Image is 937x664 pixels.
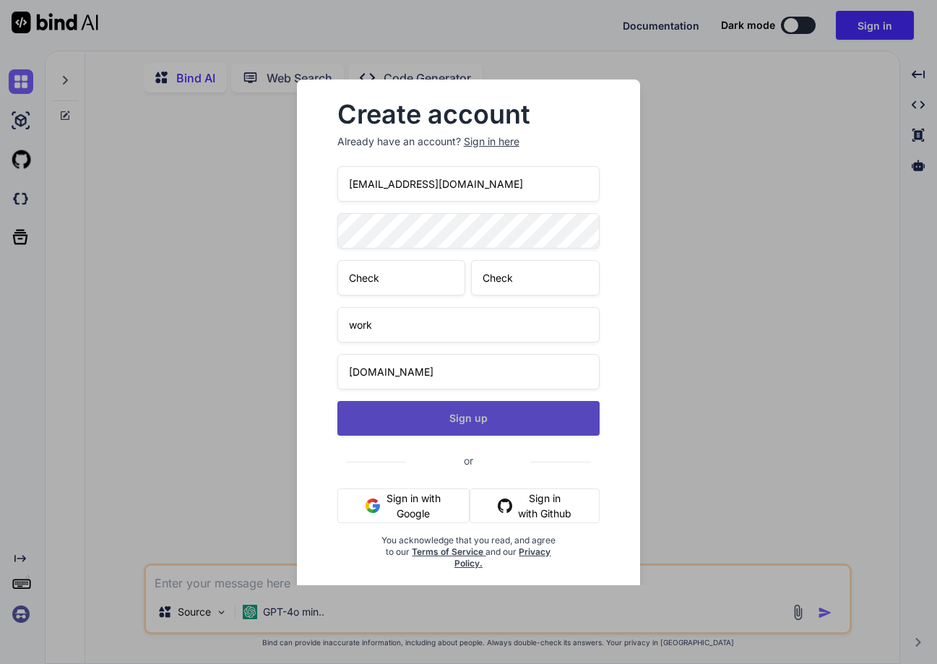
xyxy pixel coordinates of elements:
[412,546,485,557] a: Terms of Service
[464,134,519,149] div: Sign in here
[381,535,556,604] div: You acknowledge that you read, and agree to our and our
[471,260,600,296] input: Last Name
[337,488,470,523] button: Sign in with Google
[337,307,600,342] input: Your company name
[337,354,600,389] input: Company website
[366,499,380,513] img: google
[337,134,600,149] p: Already have an account?
[337,401,600,436] button: Sign up
[337,260,466,296] input: First Name
[454,546,551,569] a: Privacy Policy.
[337,103,600,126] h2: Create account
[470,488,600,523] button: Sign in with Github
[337,166,600,202] input: Email
[406,443,531,478] span: or
[498,499,512,513] img: github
